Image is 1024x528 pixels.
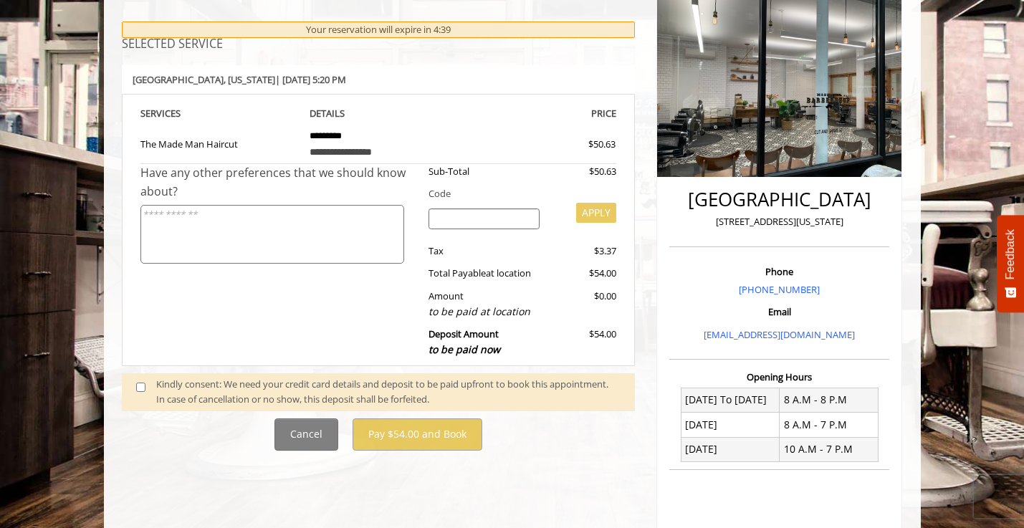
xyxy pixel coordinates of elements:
[704,328,855,341] a: [EMAIL_ADDRESS][DOMAIN_NAME]
[550,289,616,320] div: $0.00
[1004,229,1017,279] span: Feedback
[997,215,1024,312] button: Feedback - Show survey
[681,437,780,461] td: [DATE]
[576,203,616,223] button: APPLY
[140,122,300,164] td: The Made Man Haircut
[739,283,820,296] a: [PHONE_NUMBER]
[140,105,300,122] th: SERVICE
[673,307,886,317] h3: Email
[458,105,617,122] th: PRICE
[673,189,886,210] h2: [GEOGRAPHIC_DATA]
[353,418,482,451] button: Pay $54.00 and Book
[140,164,418,201] div: Have any other preferences that we should know about?
[133,73,346,86] b: [GEOGRAPHIC_DATA] | [DATE] 5:20 PM
[224,73,275,86] span: , [US_STATE]
[550,266,616,281] div: $54.00
[274,418,338,451] button: Cancel
[156,377,621,407] div: Kindly consent: We need your credit card details and deposit to be paid upfront to book this appo...
[550,244,616,259] div: $3.37
[418,186,616,201] div: Code
[673,214,886,229] p: [STREET_ADDRESS][US_STATE]
[418,289,550,320] div: Amount
[122,21,636,38] div: Your reservation will expire in 4:39
[550,327,616,357] div: $54.00
[780,388,879,412] td: 8 A.M - 8 P.M
[418,266,550,281] div: Total Payable
[122,38,636,51] h3: SELECTED SERVICE
[780,413,879,437] td: 8 A.M - 7 P.M
[681,388,780,412] td: [DATE] To [DATE]
[673,267,886,277] h3: Phone
[681,413,780,437] td: [DATE]
[429,342,500,356] span: to be paid now
[429,327,500,356] b: Deposit Amount
[486,267,531,279] span: at location
[418,244,550,259] div: Tax
[176,107,181,120] span: S
[429,304,540,320] div: to be paid at location
[780,437,879,461] td: 10 A.M - 7 P.M
[418,164,550,179] div: Sub-Total
[669,372,889,382] h3: Opening Hours
[537,137,616,152] div: $50.63
[299,105,458,122] th: DETAILS
[550,164,616,179] div: $50.63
